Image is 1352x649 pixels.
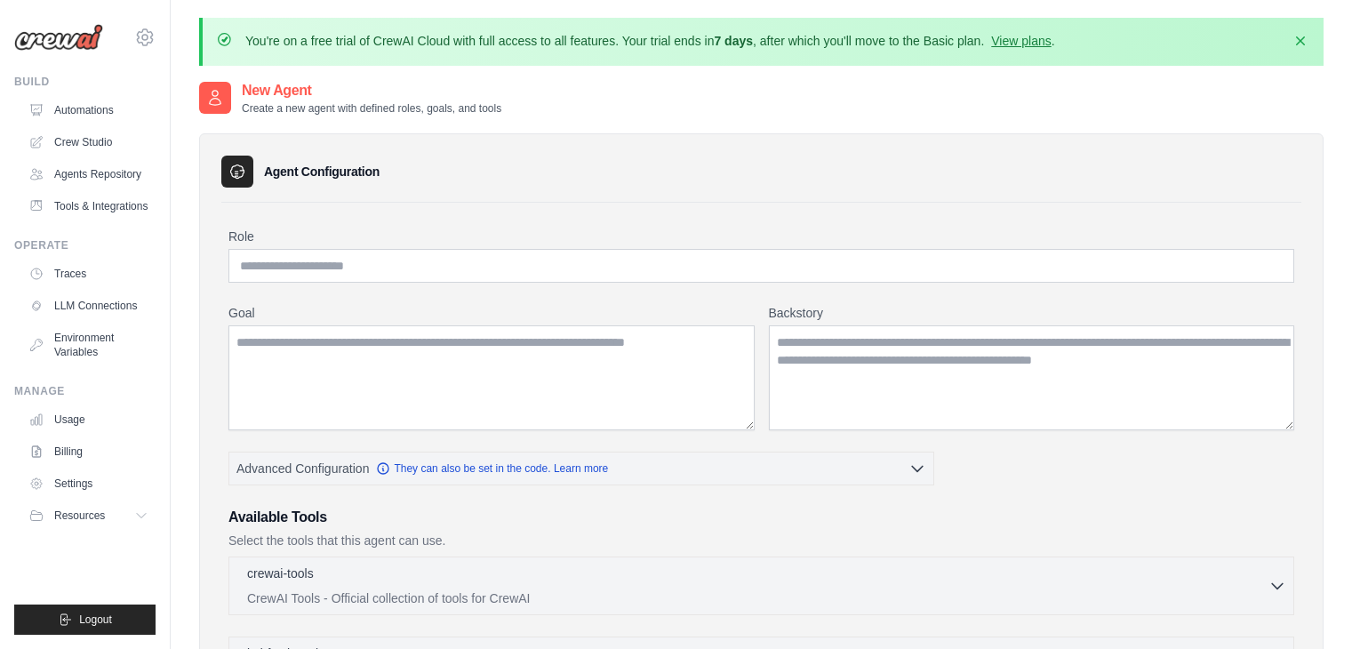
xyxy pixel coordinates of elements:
a: They can also be set in the code. Learn more [376,461,608,476]
span: Advanced Configuration [236,460,369,477]
h3: Available Tools [228,507,1294,528]
strong: 7 days [714,34,753,48]
span: Resources [54,509,105,523]
a: Tools & Integrations [21,192,156,220]
button: Resources [21,501,156,530]
a: LLM Connections [21,292,156,320]
button: Advanced Configuration They can also be set in the code. Learn more [229,453,933,485]
h3: Agent Configuration [264,163,380,180]
h2: New Agent [242,80,501,101]
a: View plans [991,34,1051,48]
label: Backstory [769,304,1295,322]
span: Logout [79,613,112,627]
div: Operate [14,238,156,252]
a: Usage [21,405,156,434]
a: Traces [21,260,156,288]
label: Role [228,228,1294,245]
a: Settings [21,469,156,498]
button: Logout [14,605,156,635]
p: Create a new agent with defined roles, goals, and tools [242,101,501,116]
div: Manage [14,384,156,398]
p: crewai-tools [247,565,314,582]
div: Build [14,75,156,89]
label: Goal [228,304,755,322]
a: Crew Studio [21,128,156,156]
p: You're on a free trial of CrewAI Cloud with full access to all features. Your trial ends in , aft... [245,32,1055,50]
p: Select the tools that this agent can use. [228,532,1294,549]
a: Automations [21,96,156,124]
a: Billing [21,437,156,466]
a: Agents Repository [21,160,156,188]
a: Environment Variables [21,324,156,366]
img: Logo [14,24,103,51]
p: CrewAI Tools - Official collection of tools for CrewAI [247,589,1268,607]
button: crewai-tools CrewAI Tools - Official collection of tools for CrewAI [236,565,1286,607]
